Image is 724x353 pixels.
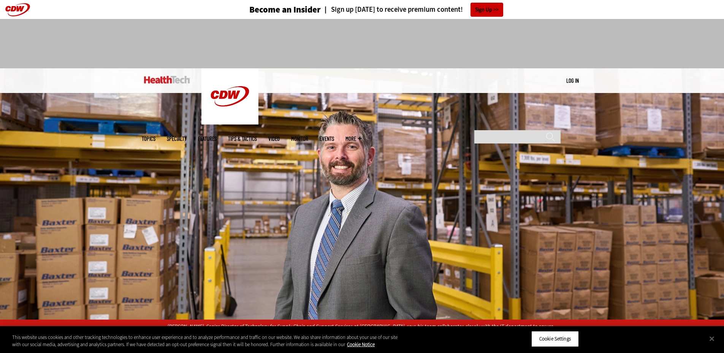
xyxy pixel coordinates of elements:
[345,136,361,142] span: More
[221,5,321,14] a: Become an Insider
[228,136,257,142] a: Tips & Tactics
[224,27,501,61] iframe: advertisement
[471,3,503,17] a: Sign Up
[347,342,375,348] a: More information about your privacy
[320,136,334,142] a: Events
[201,68,258,124] img: Home
[201,118,258,126] a: CDW
[566,77,579,85] div: User menu
[703,330,720,347] button: Close
[167,322,557,339] p: [PERSON_NAME], Senior Director of Technology for Supply Chain and Support Serv­ices at [GEOGRAPHI...
[566,77,579,84] a: Log in
[291,136,308,142] a: MonITor
[531,331,579,347] button: Cookie Settings
[249,5,321,14] h3: Become an Insider
[142,136,155,142] span: Topics
[198,136,217,142] a: Features
[12,334,398,348] div: This website uses cookies and other tracking technologies to enhance user experience and to analy...
[167,136,187,142] span: Specialty
[268,136,280,142] a: Video
[321,6,463,13] a: Sign up [DATE] to receive premium content!
[144,76,190,84] img: Home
